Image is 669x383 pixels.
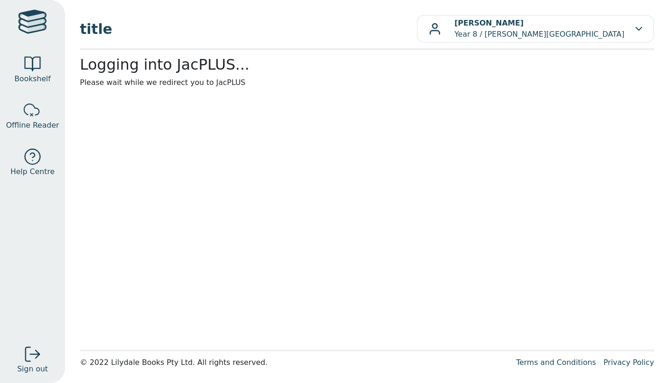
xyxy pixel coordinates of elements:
span: Help Centre [10,166,54,177]
a: Privacy Policy [603,358,654,367]
span: Offline Reader [6,120,59,131]
span: Bookshelf [14,73,51,84]
span: title [80,19,417,39]
b: [PERSON_NAME] [454,19,524,27]
p: Year 8 / [PERSON_NAME][GEOGRAPHIC_DATA] [454,18,624,40]
span: Sign out [17,364,48,375]
button: [PERSON_NAME]Year 8 / [PERSON_NAME][GEOGRAPHIC_DATA] [417,15,654,43]
p: Please wait while we redirect you to JacPLUS [80,77,654,88]
div: © 2022 Lilydale Books Pty Ltd. All rights reserved. [80,357,509,368]
a: Terms and Conditions [516,358,596,367]
h2: Logging into JacPLUS... [80,56,654,73]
